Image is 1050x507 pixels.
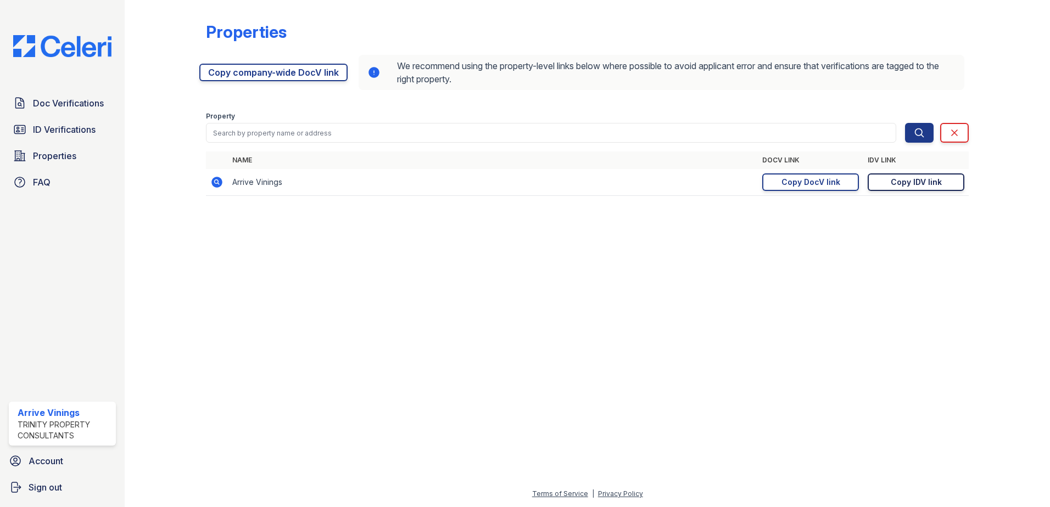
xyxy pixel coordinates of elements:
div: Properties [206,22,287,42]
a: Sign out [4,476,120,498]
div: We recommend using the property-level links below where possible to avoid applicant error and ens... [359,55,964,90]
a: ID Verifications [9,119,116,140]
td: Arrive Vinings [228,169,758,196]
div: Trinity Property Consultants [18,419,111,441]
span: ID Verifications [33,123,96,136]
div: Copy DocV link [781,177,840,188]
a: Copy DocV link [762,173,859,191]
label: Property [206,112,235,121]
a: Privacy Policy [598,489,643,498]
a: Doc Verifications [9,92,116,114]
span: Sign out [29,481,62,494]
div: | [592,489,594,498]
a: Terms of Service [532,489,588,498]
img: CE_Logo_Blue-a8612792a0a2168367f1c8372b55b34899dd931a85d93a1a3d3e32e68fde9ad4.png [4,35,120,57]
span: Doc Verifications [33,97,104,110]
input: Search by property name or address [206,123,896,143]
div: Arrive Vinings [18,406,111,419]
th: IDV Link [863,151,969,169]
a: Properties [9,145,116,167]
th: DocV Link [758,151,863,169]
a: Copy IDV link [868,173,964,191]
span: Account [29,454,63,467]
div: Copy IDV link [891,177,942,188]
a: FAQ [9,171,116,193]
span: FAQ [33,176,51,189]
a: Account [4,450,120,472]
a: Copy company-wide DocV link [199,64,348,81]
th: Name [228,151,758,169]
span: Properties [33,149,76,162]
